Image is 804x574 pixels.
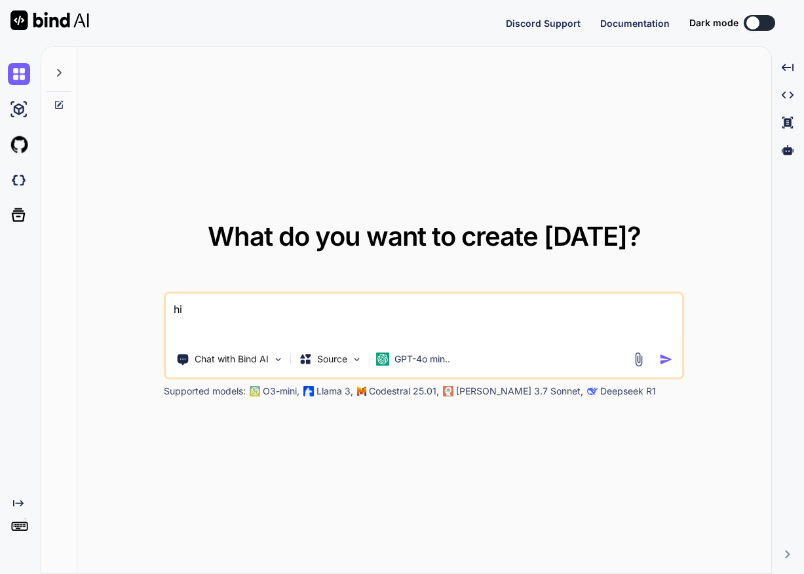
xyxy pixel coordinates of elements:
[600,16,670,30] button: Documentation
[8,63,30,85] img: chat
[8,134,30,156] img: githubLight
[394,353,450,366] p: GPT-4o min..
[689,16,738,29] span: Dark mode
[376,353,389,366] img: GPT-4o mini
[600,18,670,29] span: Documentation
[195,353,269,366] p: Chat with Bind AI
[506,18,581,29] span: Discord Support
[600,385,656,398] p: Deepseek R1
[659,353,673,366] img: icon
[164,385,246,398] p: Supported models:
[263,385,299,398] p: O3-mini,
[631,352,646,367] img: attachment
[208,220,641,252] span: What do you want to create [DATE]?
[316,385,353,398] p: Llama 3,
[166,294,682,342] textarea: hi
[303,386,314,396] img: Llama2
[351,354,362,365] img: Pick Models
[317,353,347,366] p: Source
[273,354,284,365] img: Pick Tools
[443,386,453,396] img: claude
[587,386,598,396] img: claude
[369,385,439,398] p: Codestral 25.01,
[357,387,366,396] img: Mistral-AI
[250,386,260,396] img: GPT-4
[456,385,583,398] p: [PERSON_NAME] 3.7 Sonnet,
[8,169,30,191] img: darkCloudIdeIcon
[10,10,89,30] img: Bind AI
[506,16,581,30] button: Discord Support
[8,98,30,121] img: ai-studio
